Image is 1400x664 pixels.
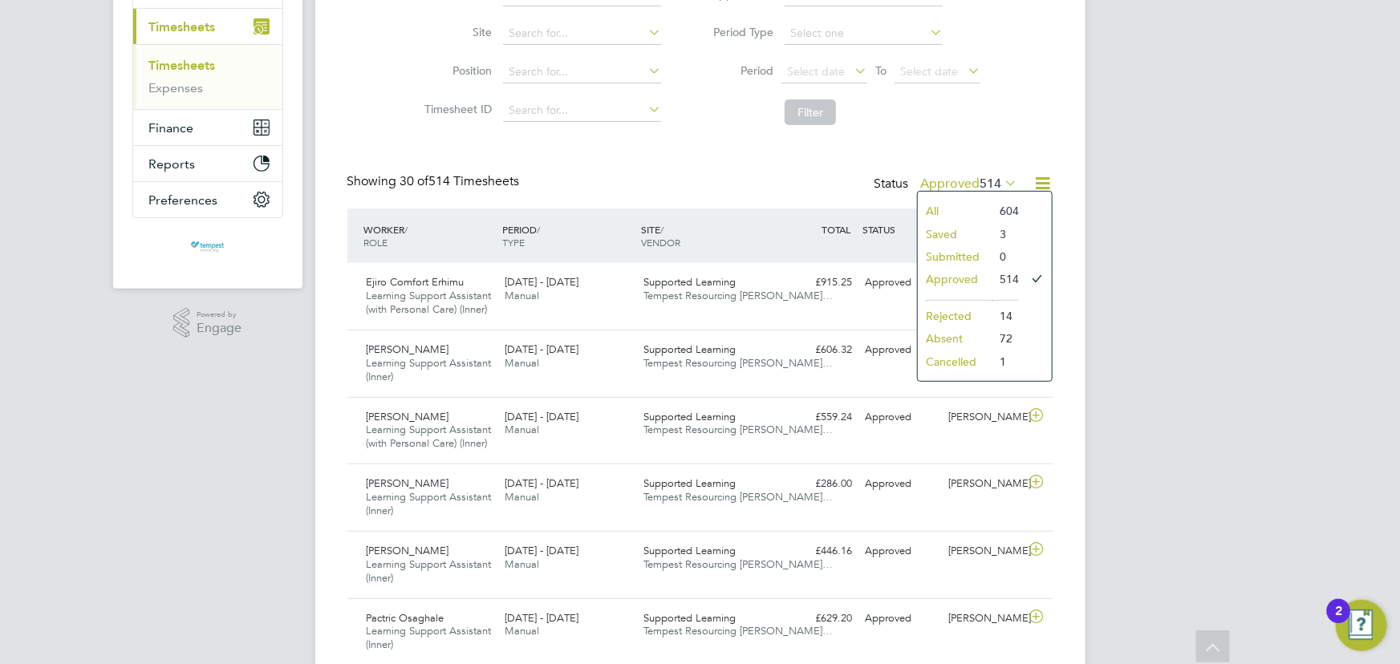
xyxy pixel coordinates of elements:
[197,308,241,322] span: Powered by
[133,9,282,44] button: Timesheets
[918,245,992,268] li: Submitted
[367,476,449,490] span: [PERSON_NAME]
[505,624,539,638] span: Manual
[980,176,1002,192] span: 514
[918,350,992,373] li: Cancelled
[660,223,663,236] span: /
[173,308,241,338] a: Powered byEngage
[189,234,225,260] img: tempestresourcing-logo-retina.png
[643,490,833,504] span: Tempest Resourcing [PERSON_NAME]…
[1335,611,1342,632] div: 2
[785,99,836,125] button: Filter
[992,327,1019,350] li: 72
[701,25,773,39] label: Period Type
[643,611,736,625] span: Supported Learning
[503,61,661,83] input: Search for...
[942,538,1025,565] div: [PERSON_NAME]
[942,404,1025,431] div: [PERSON_NAME]
[505,476,578,490] span: [DATE] - [DATE]
[643,275,736,289] span: Supported Learning
[133,146,282,181] button: Reports
[420,25,492,39] label: Site
[776,605,859,632] div: £629.20
[992,268,1019,290] li: 514
[918,327,992,350] li: Absent
[701,63,773,78] label: Period
[367,410,449,423] span: [PERSON_NAME]
[133,44,282,109] div: Timesheets
[149,80,204,95] a: Expenses
[505,544,578,557] span: [DATE] - [DATE]
[367,356,492,383] span: Learning Support Assistant (Inner)
[918,305,992,327] li: Rejected
[776,404,859,431] div: £559.24
[197,322,241,335] span: Engage
[347,173,523,190] div: Showing
[505,423,539,436] span: Manual
[133,110,282,145] button: Finance
[643,544,736,557] span: Supported Learning
[498,215,637,257] div: PERIOD
[859,404,943,431] div: Approved
[503,99,661,122] input: Search for...
[942,605,1025,632] div: [PERSON_NAME]
[643,356,833,370] span: Tempest Resourcing [PERSON_NAME]…
[505,490,539,504] span: Manual
[367,275,465,289] span: Ejiro Comfort Erhimu
[643,289,833,302] span: Tempest Resourcing [PERSON_NAME]…
[505,557,539,571] span: Manual
[776,538,859,565] div: £446.16
[149,19,216,34] span: Timesheets
[149,58,216,73] a: Timesheets
[505,289,539,302] span: Manual
[859,471,943,497] div: Approved
[503,22,661,45] input: Search for...
[859,269,943,296] div: Approved
[502,236,525,249] span: TYPE
[637,215,776,257] div: SITE
[420,63,492,78] label: Position
[132,234,283,260] a: Go to home page
[133,182,282,217] button: Preferences
[992,200,1019,222] li: 604
[367,342,449,356] span: [PERSON_NAME]
[367,289,492,316] span: Learning Support Assistant (with Personal Care) (Inner)
[400,173,520,189] span: 514 Timesheets
[420,102,492,116] label: Timesheet ID
[643,557,833,571] span: Tempest Resourcing [PERSON_NAME]…
[921,176,1018,192] label: Approved
[1336,600,1387,651] button: Open Resource Center, 2 new notifications
[942,471,1025,497] div: [PERSON_NAME]
[367,557,492,585] span: Learning Support Assistant (Inner)
[149,156,196,172] span: Reports
[505,342,578,356] span: [DATE] - [DATE]
[641,236,680,249] span: VENDOR
[643,476,736,490] span: Supported Learning
[992,223,1019,245] li: 3
[870,60,891,81] span: To
[505,275,578,289] span: [DATE] - [DATE]
[367,490,492,517] span: Learning Support Assistant (Inner)
[776,337,859,363] div: £606.32
[643,423,833,436] span: Tempest Resourcing [PERSON_NAME]…
[367,624,492,651] span: Learning Support Assistant (Inner)
[505,410,578,423] span: [DATE] - [DATE]
[859,538,943,565] div: Approved
[918,223,992,245] li: Saved
[918,268,992,290] li: Approved
[787,64,845,79] span: Select date
[992,245,1019,268] li: 0
[400,173,429,189] span: 30 of
[643,342,736,356] span: Supported Learning
[505,611,578,625] span: [DATE] - [DATE]
[367,611,444,625] span: Pactric Osaghale
[364,236,388,249] span: ROLE
[149,120,194,136] span: Finance
[918,200,992,222] li: All
[537,223,540,236] span: /
[405,223,408,236] span: /
[900,64,958,79] span: Select date
[367,423,492,450] span: Learning Support Assistant (with Personal Care) (Inner)
[505,356,539,370] span: Manual
[874,173,1021,196] div: Status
